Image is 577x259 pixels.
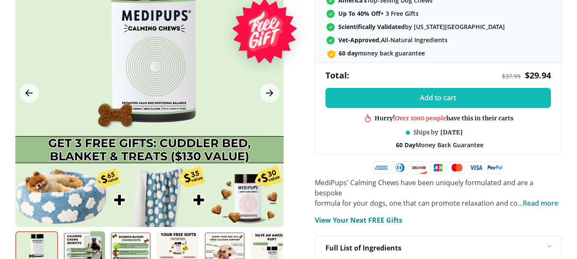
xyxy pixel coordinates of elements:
[339,49,358,57] strong: 60 day
[315,178,533,198] span: MediPups' Calming Chews have been uniquely formulated and are a bespoke
[338,9,381,17] strong: Up To 40% Off
[407,121,446,129] span: Best product
[20,84,39,103] button: Previous Image
[518,198,558,208] span: ...
[440,128,463,137] span: [DATE]
[395,111,446,119] span: Over 1000 people
[523,198,558,208] span: Read more
[396,141,416,149] strong: 60 Day
[420,94,456,102] span: Add to cart
[325,243,401,253] p: Full List of Ingredients
[502,72,521,80] span: $ 37.99
[375,111,513,119] div: Hurry! have this in their carts
[260,84,279,103] button: Next Image
[413,128,438,137] span: Ships by
[338,9,419,17] span: + 3 Free Gifts
[396,141,483,149] span: Money Back Guarantee
[338,36,381,44] strong: Vet-Approved,
[315,215,402,225] p: View Your Next FREE Gifts
[315,198,518,208] span: formula for your dogs, one that can promote relaxation and co
[325,88,551,108] button: Add to cart
[325,70,349,81] span: Total:
[339,49,425,57] span: money back guarantee
[338,23,505,31] span: by [US_STATE][GEOGRAPHIC_DATA]
[525,70,551,81] span: $ 29.94
[338,23,405,31] strong: Scientifically Validated
[338,36,448,44] span: All-Natural Ingredients
[407,121,481,129] div: in this shop
[373,161,503,174] img: payment methods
